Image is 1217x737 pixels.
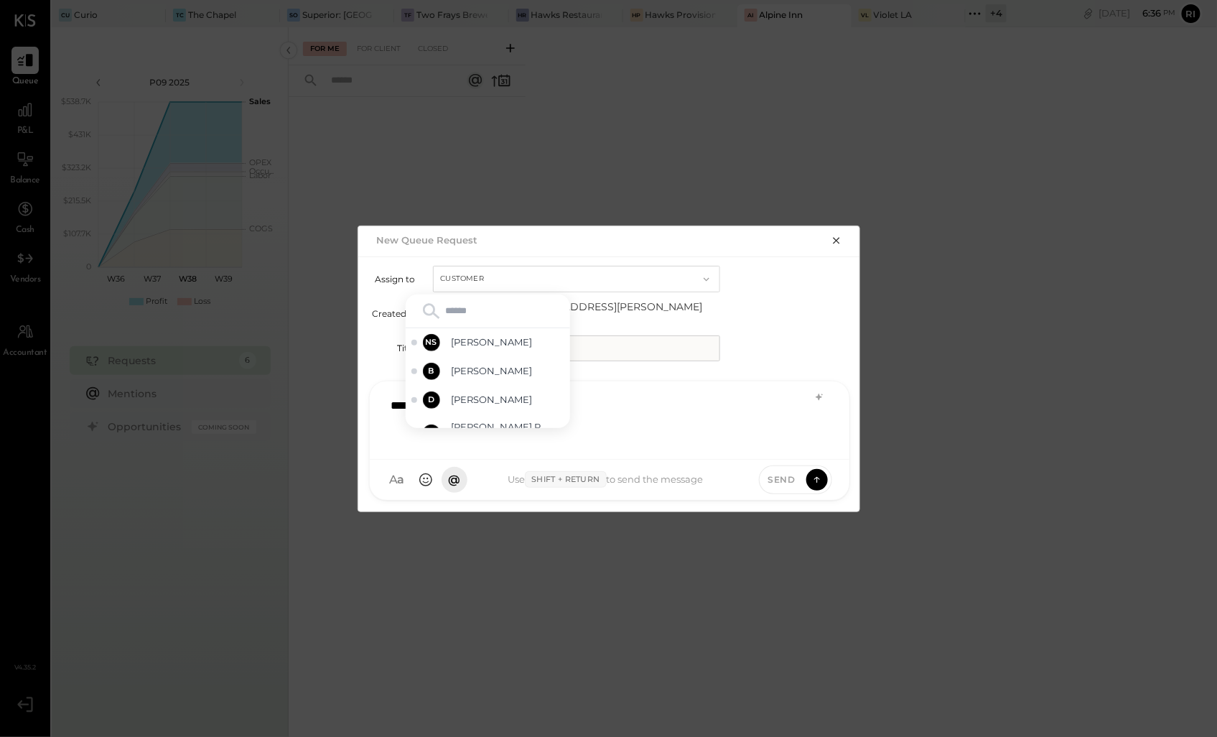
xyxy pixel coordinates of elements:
[406,357,570,386] div: Select bryan - Offline
[768,473,796,486] span: Send
[373,274,416,284] label: Assign to
[425,337,437,348] span: NS
[467,471,745,488] div: Use to send the message
[452,335,564,349] span: [PERSON_NAME]
[373,343,416,353] label: Title
[437,300,724,328] span: [PERSON_NAME][EMAIL_ADDRESS][PERSON_NAME][DOMAIN_NAME]
[442,467,467,493] button: @
[384,467,410,493] button: Aa
[428,366,434,377] span: B
[406,328,570,357] div: Select Nishant Sadhu - Offline
[377,234,478,246] h2: New Queue Request
[525,471,606,488] span: Shift + Return
[452,393,564,407] span: [PERSON_NAME]
[452,420,564,447] span: [PERSON_NAME] R [PERSON_NAME]
[425,427,437,439] span: CR
[398,473,405,487] span: a
[406,414,570,453] div: Select Chintan R Dave - Offline
[406,386,570,414] div: Select donny - Offline
[428,394,435,406] span: D
[452,364,564,378] span: [PERSON_NAME]
[448,473,460,487] span: @
[373,308,420,319] label: Created by
[433,266,720,292] button: Customer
